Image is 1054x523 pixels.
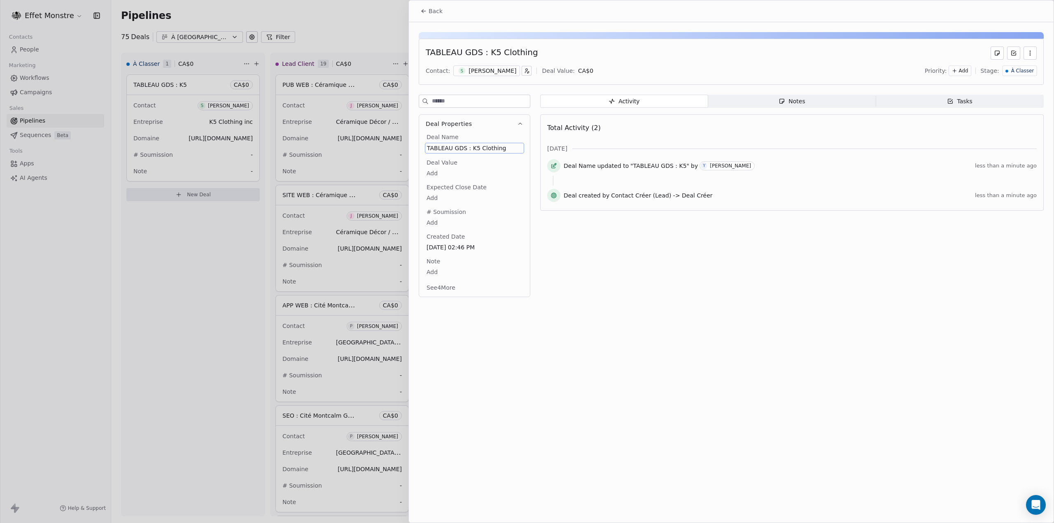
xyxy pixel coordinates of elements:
[703,163,705,169] div: Y
[425,257,442,265] span: Note
[425,183,488,191] span: Expected Close Date
[547,124,601,132] span: Total Activity (2)
[427,243,522,251] span: [DATE] 02:46 PM
[975,192,1037,199] span: less than a minute ago
[419,115,530,133] button: Deal Properties
[564,191,609,200] span: Deal created by
[415,4,448,19] button: Back
[547,144,567,153] span: [DATE]
[630,162,689,170] span: "TABLEAU GDS : K5"
[947,97,972,106] div: Tasks
[427,268,522,276] span: Add
[1011,67,1033,74] span: À Classer
[422,280,460,295] button: See4More
[429,7,443,15] span: Back
[542,67,574,75] div: Deal Value:
[981,67,999,75] span: Stage:
[426,46,538,60] div: TABLEAU GDS : K5 Clothing
[425,208,468,216] span: # Soumission
[469,67,516,75] div: [PERSON_NAME]
[425,158,459,167] span: Deal Value
[564,162,596,170] span: Deal Name
[426,67,450,75] div: Contact:
[459,67,466,74] span: S
[427,194,522,202] span: Add
[419,133,530,297] div: Deal Properties
[1026,495,1046,515] div: Open Intercom Messenger
[975,163,1037,169] span: less than a minute ago
[779,97,805,106] div: Notes
[427,218,522,227] span: Add
[611,191,712,200] span: Contact Créer (Lead) -> Deal Créer
[426,120,472,128] span: Deal Properties
[691,162,698,170] span: by
[425,133,460,141] span: Deal Name
[578,67,593,74] span: CA$ 0
[959,67,968,74] span: Add
[925,67,947,75] span: Priority:
[597,162,629,170] span: updated to
[710,163,751,169] div: [PERSON_NAME]
[425,232,466,241] span: Created Date
[427,169,522,177] span: Add
[427,144,522,152] span: TABLEAU GDS : K5 Clothing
